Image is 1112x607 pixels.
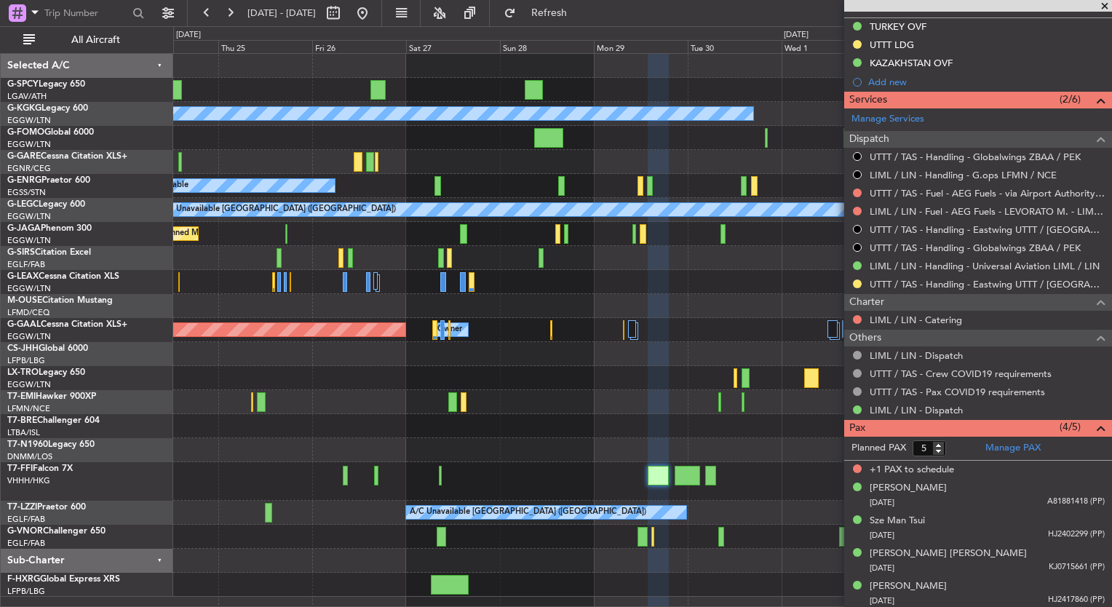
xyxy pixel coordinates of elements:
[1048,528,1105,541] span: HJ2402299 (PP)
[870,39,914,51] div: UTTT LDG
[519,8,580,18] span: Refresh
[7,187,46,198] a: EGSS/STN
[38,35,154,45] span: All Aircraft
[7,296,113,305] a: M-OUSECitation Mustang
[782,40,875,53] div: Wed 1
[870,514,925,528] div: Sze Man Tsui
[7,283,51,294] a: EGGW/LTN
[7,427,40,438] a: LTBA/ISL
[7,91,47,102] a: LGAV/ATH
[7,475,50,486] a: VHHH/HKG
[1060,419,1081,435] span: (4/5)
[7,259,45,270] a: EGLF/FAB
[849,294,884,311] span: Charter
[7,527,106,536] a: G-VNORChallenger 650
[7,464,73,473] a: T7-FFIFalcon 7X
[870,530,894,541] span: [DATE]
[7,344,88,353] a: CS-JHHGlobal 6000
[218,40,312,53] div: Thu 25
[870,386,1045,398] a: UTTT / TAS - Pax COVID19 requirements
[7,139,51,150] a: EGGW/LTN
[870,260,1100,272] a: LIML / LIN - Handling - Universal Aviation LIML / LIN
[870,278,1105,290] a: UTTT / TAS - Handling - Eastwing UTTT / [GEOGRAPHIC_DATA]
[594,40,688,53] div: Mon 29
[7,176,41,185] span: G-ENRG
[7,503,86,512] a: T7-LZZIPraetor 600
[7,235,51,246] a: EGGW/LTN
[247,7,316,20] span: [DATE] - [DATE]
[870,20,926,33] div: TURKEY OVF
[7,440,48,449] span: T7-N1960
[7,320,41,329] span: G-GAAL
[176,29,201,41] div: [DATE]
[7,128,44,137] span: G-FOMO
[7,176,90,185] a: G-ENRGPraetor 600
[7,403,50,414] a: LFMN/NCE
[7,272,119,281] a: G-LEAXCessna Citation XLS
[7,224,92,233] a: G-JAGAPhenom 300
[870,349,963,362] a: LIML / LIN - Dispatch
[7,368,39,377] span: LX-TRO
[849,131,889,148] span: Dispatch
[7,104,88,113] a: G-KGKGLegacy 600
[7,320,127,329] a: G-GAALCessna Citation XLS+
[784,29,809,41] div: [DATE]
[7,379,51,390] a: EGGW/LTN
[870,368,1052,380] a: UTTT / TAS - Crew COVID19 requirements
[7,451,52,462] a: DNMM/LOS
[7,416,37,425] span: T7-BRE
[7,272,39,281] span: G-LEAX
[870,463,954,477] span: +1 PAX to schedule
[7,211,51,222] a: EGGW/LTN
[849,92,887,108] span: Services
[44,2,128,24] input: Trip Number
[16,28,158,52] button: All Aircraft
[870,205,1105,218] a: LIML / LIN - Fuel - AEG Fuels - LEVORATO M. - LIML / LIN
[159,199,396,221] div: A/C Unavailable [GEOGRAPHIC_DATA] ([GEOGRAPHIC_DATA])
[985,441,1041,456] a: Manage PAX
[7,331,51,342] a: EGGW/LTN
[870,151,1081,163] a: UTTT / TAS - Handling - Globalwings ZBAA / PEK
[870,223,1105,236] a: UTTT / TAS - Handling - Eastwing UTTT / [GEOGRAPHIC_DATA]
[870,595,894,606] span: [DATE]
[870,404,963,416] a: LIML / LIN - Dispatch
[7,152,41,161] span: G-GARE
[849,420,865,437] span: Pax
[868,76,1105,88] div: Add new
[7,392,96,401] a: T7-EMIHawker 900XP
[7,200,39,209] span: G-LEGC
[1049,561,1105,574] span: KJ0715661 (PP)
[851,441,906,456] label: Planned PAX
[500,40,594,53] div: Sun 28
[870,242,1081,254] a: UTTT / TAS - Handling - Globalwings ZBAA / PEK
[1047,496,1105,508] span: A81881418 (PP)
[7,575,40,584] span: F-HXRG
[7,514,45,525] a: EGLF/FAB
[410,501,646,523] div: A/C Unavailable [GEOGRAPHIC_DATA] ([GEOGRAPHIC_DATA])
[870,497,894,508] span: [DATE]
[7,152,127,161] a: G-GARECessna Citation XLS+
[851,112,924,127] a: Manage Services
[870,563,894,574] span: [DATE]
[7,248,91,257] a: G-SIRSCitation Excel
[7,527,43,536] span: G-VNOR
[1060,92,1081,107] span: (2/6)
[7,440,95,449] a: T7-N1960Legacy 650
[7,355,45,366] a: LFPB/LBG
[7,248,35,257] span: G-SIRS
[870,169,1057,181] a: LIML / LIN - Handling - G.ops LFMN / NCE
[7,538,45,549] a: EGLF/FAB
[870,481,947,496] div: [PERSON_NAME]
[688,40,782,53] div: Tue 30
[870,314,962,326] a: LIML / LIN - Catering
[7,80,85,89] a: G-SPCYLegacy 650
[406,40,500,53] div: Sat 27
[870,547,1027,561] div: [PERSON_NAME] [PERSON_NAME]
[312,40,406,53] div: Fri 26
[1048,594,1105,606] span: HJ2417860 (PP)
[497,1,584,25] button: Refresh
[7,163,51,174] a: EGNR/CEG
[7,115,51,126] a: EGGW/LTN
[7,128,94,137] a: G-FOMOGlobal 6000
[870,579,947,594] div: [PERSON_NAME]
